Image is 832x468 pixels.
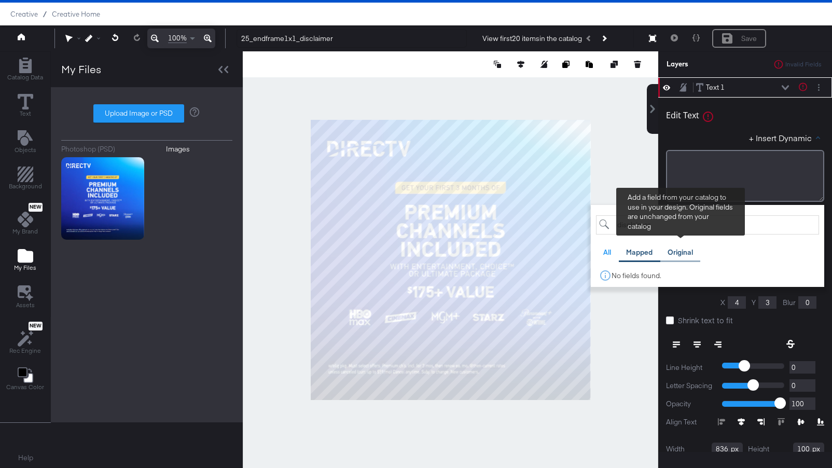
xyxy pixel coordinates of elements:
[562,59,573,70] button: Copy image
[666,444,685,454] label: Width
[14,264,36,272] span: My Files
[16,301,35,309] span: Assets
[29,204,43,211] span: New
[596,269,819,282] div: No fields found.
[482,34,582,44] div: View first 20 items in the catalog
[666,110,699,120] div: Edit Text
[12,227,38,236] span: My Brand
[720,298,725,308] label: X
[3,319,47,358] button: NewRec Engine
[596,215,819,235] input: Search for field
[61,144,115,154] div: Photoshop (PSD)
[813,82,824,93] button: Layer Options
[38,10,52,18] span: /
[586,61,593,68] svg: Paste image
[785,61,824,68] div: Invalid Fields
[666,417,718,427] label: Align Text
[10,10,38,18] span: Creative
[3,164,48,194] button: Add Rectangle
[603,247,611,257] div: All
[668,247,693,257] div: Original
[166,144,190,154] div: Images
[166,144,233,154] button: Images
[6,201,44,239] button: NewMy Brand
[20,109,31,118] span: Text
[8,128,43,157] button: Add Text
[706,82,725,92] div: Text 1
[696,82,725,93] button: Text 1
[678,315,733,325] span: Shrink text to fit
[752,298,756,308] label: Y
[61,144,158,154] button: Photoshop (PSD)
[7,73,43,81] span: Catalog Data
[18,453,33,463] a: Help
[61,62,101,77] div: My Files
[15,146,36,154] span: Objects
[29,323,43,329] span: New
[52,10,100,18] a: Creative Home
[586,59,596,70] button: Paste image
[1,55,49,85] button: Add Rectangle
[10,282,41,312] button: Assets
[666,399,714,409] label: Opacity
[749,132,824,143] button: + Insert Dynamic
[667,59,772,69] div: Layers
[666,363,714,373] label: Line Height
[783,298,796,308] label: Blur
[748,444,769,454] label: Height
[6,383,44,391] span: Canvas Color
[9,347,41,355] span: Rec Engine
[597,29,611,48] button: Next Product
[11,91,39,121] button: Text
[626,247,653,257] div: Mapped
[11,449,40,467] button: Help
[8,246,43,276] button: Add Files
[168,33,187,43] span: 100%
[666,381,714,391] label: Letter Spacing
[9,182,42,190] span: Background
[562,61,570,68] svg: Copy image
